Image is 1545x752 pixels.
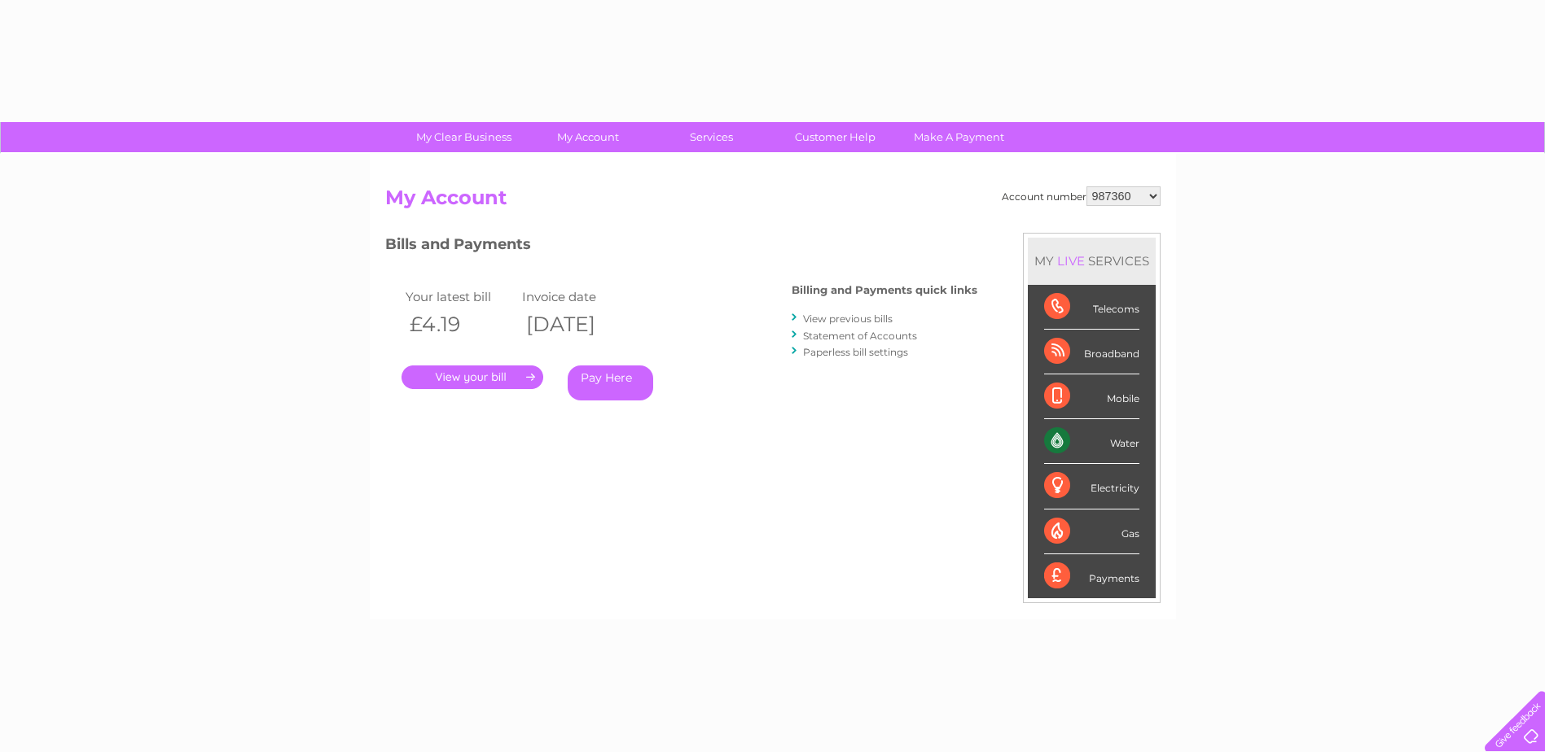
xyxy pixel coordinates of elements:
[568,365,653,400] a: Pay Here
[402,286,519,308] td: Your latest bill
[803,313,893,325] a: View previous bills
[803,330,917,342] a: Statement of Accounts
[385,186,1161,217] h2: My Account
[1054,253,1088,269] div: LIVE
[892,122,1026,152] a: Make A Payment
[1044,419,1139,464] div: Water
[1044,554,1139,598] div: Payments
[1044,330,1139,374] div: Broadband
[1044,464,1139,509] div: Electricity
[1044,374,1139,419] div: Mobile
[1028,238,1156,284] div: MY SERVICES
[644,122,779,152] a: Services
[397,122,531,152] a: My Clear Business
[768,122,902,152] a: Customer Help
[385,233,977,261] h3: Bills and Payments
[1002,186,1161,206] div: Account number
[792,284,977,296] h4: Billing and Payments quick links
[402,365,543,389] a: .
[1044,285,1139,330] div: Telecoms
[518,286,635,308] td: Invoice date
[803,346,908,358] a: Paperless bill settings
[402,308,519,341] th: £4.19
[1044,509,1139,554] div: Gas
[520,122,655,152] a: My Account
[518,308,635,341] th: [DATE]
